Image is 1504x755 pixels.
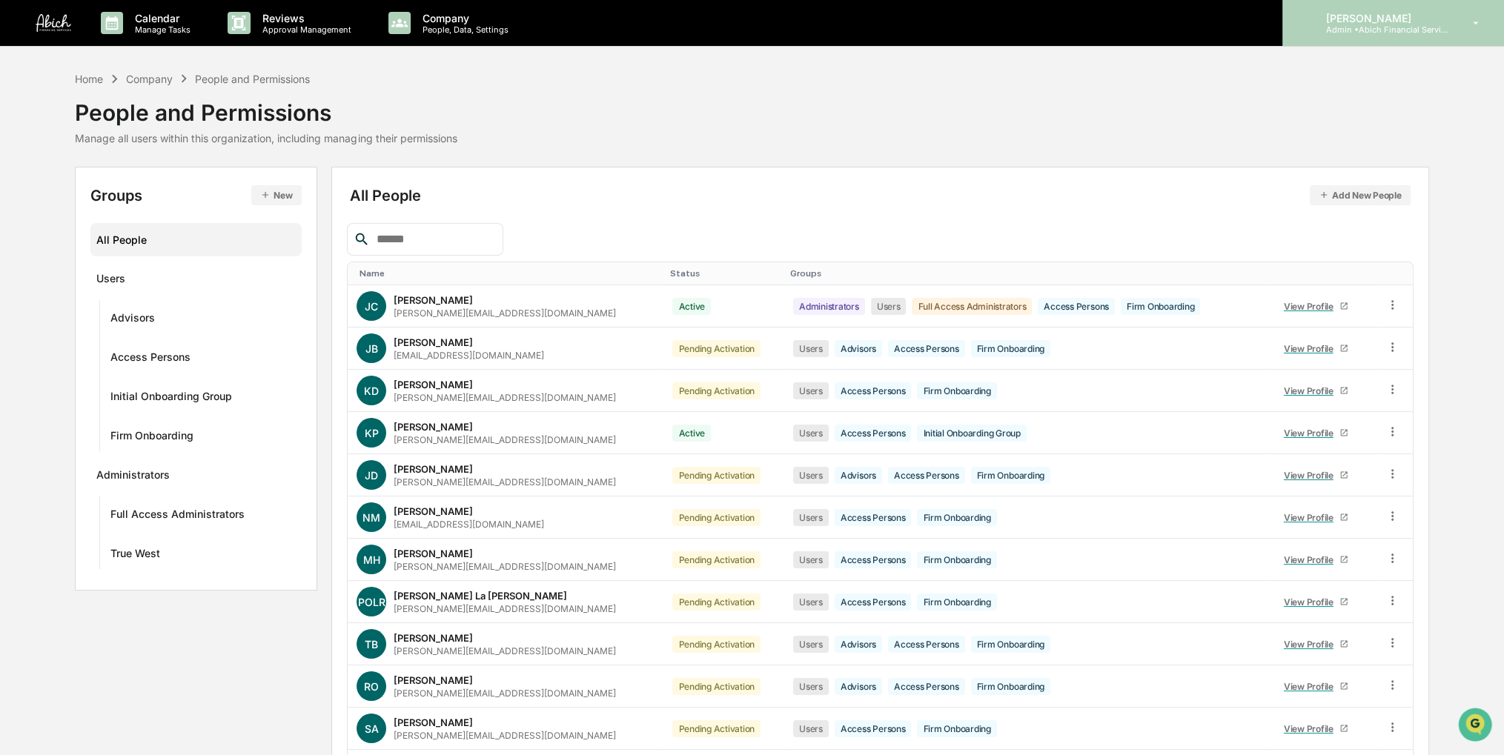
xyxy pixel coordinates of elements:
[230,161,270,179] button: See all
[360,268,657,279] div: Toggle SortBy
[1284,301,1339,312] div: View Profile
[917,509,996,526] div: Firm Onboarding
[1277,337,1354,360] a: View Profile
[1277,591,1354,613] a: View Profile
[110,547,160,565] div: True West
[672,425,711,442] div: Active
[102,256,190,283] a: 🗄️Attestations
[793,340,829,357] div: Users
[835,509,912,526] div: Access Persons
[30,290,93,305] span: Data Lookup
[672,678,761,695] div: Pending Activation
[90,185,301,205] div: Groups
[251,12,359,24] p: Reviews
[835,425,912,442] div: Access Persons
[971,467,1050,484] div: Firm Onboarding
[888,340,965,357] div: Access Persons
[394,336,473,348] div: [PERSON_NAME]
[31,113,58,139] img: 8933085812038_c878075ebb4cc5468115_72.jpg
[917,425,1026,442] div: Initial Onboarding Group
[122,262,184,277] span: Attestations
[365,469,378,482] span: JD
[1284,723,1339,734] div: View Profile
[126,73,173,85] div: Company
[96,227,295,252] div: All People
[195,73,310,85] div: People and Permissions
[835,593,912,611] div: Access Persons
[793,720,829,737] div: Users
[365,300,378,313] span: JC
[1277,717,1354,740] a: View Profile
[394,379,473,390] div: [PERSON_NAME]
[362,511,380,524] span: NM
[110,508,245,525] div: Full Access Administrators
[394,716,473,728] div: [PERSON_NAME]
[365,638,378,651] span: TB
[46,201,120,213] span: [PERSON_NAME]
[1277,633,1354,656] a: View Profile
[835,678,882,695] div: Advisors
[672,551,761,568] div: Pending Activation
[67,127,204,139] div: We're available if you need us!
[394,603,616,614] div: [PERSON_NAME][EMAIL_ADDRESS][DOMAIN_NAME]
[394,519,544,530] div: [EMAIL_ADDRESS][DOMAIN_NAME]
[1284,470,1339,481] div: View Profile
[394,294,473,306] div: [PERSON_NAME]
[394,307,616,319] div: [PERSON_NAME][EMAIL_ADDRESS][DOMAIN_NAME]
[1284,428,1339,439] div: View Profile
[110,350,191,368] div: Access Persons
[1277,548,1354,571] a: View Profile
[1313,12,1451,24] p: [PERSON_NAME]
[1284,681,1339,692] div: View Profile
[394,421,473,433] div: [PERSON_NAME]
[672,509,761,526] div: Pending Activation
[96,272,125,290] div: Users
[793,593,829,611] div: Users
[1388,268,1407,279] div: Toggle SortBy
[148,327,179,338] span: Pylon
[123,12,198,24] p: Calendar
[1038,298,1115,315] div: Access Persons
[672,636,761,653] div: Pending Activation
[1284,596,1339,608] div: View Profile
[394,476,616,488] div: [PERSON_NAME][EMAIL_ADDRESS][DOMAIN_NAME]
[363,553,380,566] span: MH
[672,467,761,484] div: Pending Activation
[75,73,103,85] div: Home
[107,264,119,276] div: 🗄️
[1277,506,1354,529] a: View Profile
[793,298,865,315] div: Administrators
[394,561,616,572] div: [PERSON_NAME][EMAIL_ADDRESS][DOMAIN_NAME]
[793,551,829,568] div: Users
[15,30,270,54] p: How can we help?
[793,425,829,442] div: Users
[835,551,912,568] div: Access Persons
[123,24,198,35] p: Manage Tasks
[1284,385,1339,396] div: View Profile
[394,350,544,361] div: [EMAIL_ADDRESS][DOMAIN_NAME]
[67,113,243,127] div: Start new chat
[1277,675,1354,698] a: View Profile
[15,113,42,139] img: 1746055101610-c473b297-6a78-478c-a979-82029cc54cd1
[793,678,829,695] div: Users
[15,164,99,176] div: Past conversations
[1284,512,1339,523] div: View Profile
[1277,422,1354,445] a: View Profile
[364,680,379,693] span: RO
[394,548,473,559] div: [PERSON_NAME]
[1277,295,1354,318] a: View Profile
[835,636,882,653] div: Advisors
[672,720,761,737] div: Pending Activation
[669,268,778,279] div: Toggle SortBy
[917,382,996,399] div: Firm Onboarding
[672,382,761,399] div: Pending Activation
[350,185,1410,205] div: All People
[365,427,379,439] span: KP
[394,688,616,699] div: [PERSON_NAME][EMAIL_ADDRESS][DOMAIN_NAME]
[790,268,1262,279] div: Toggle SortBy
[971,678,1050,695] div: Firm Onboarding
[1284,639,1339,650] div: View Profile
[411,24,516,35] p: People, Data, Settings
[251,185,301,205] button: New
[364,385,379,397] span: KD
